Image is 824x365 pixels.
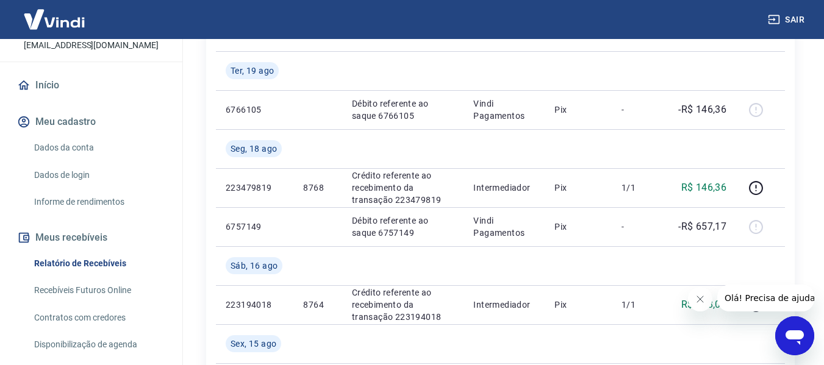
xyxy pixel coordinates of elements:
[554,104,602,116] p: Pix
[352,286,454,323] p: Crédito referente ao recebimento da transação 223194018
[7,9,102,18] span: Olá! Precisa de ajuda?
[24,39,159,52] p: [EMAIL_ADDRESS][DOMAIN_NAME]
[226,182,284,194] p: 223479819
[622,221,657,233] p: -
[473,97,535,122] p: Vindi Pagamentos
[29,163,168,188] a: Dados de login
[622,299,657,311] p: 1/1
[231,65,274,77] span: Ter, 19 ago
[29,251,168,276] a: Relatório de Recebíveis
[554,221,602,233] p: Pix
[29,135,168,160] a: Dados da conta
[29,305,168,330] a: Contratos com credores
[29,278,168,303] a: Recebíveis Futuros Online
[775,316,814,355] iframe: Botão para abrir a janela de mensagens
[231,260,278,272] span: Sáb, 16 ago
[352,169,454,206] p: Crédito referente ao recebimento da transação 223479819
[765,9,809,31] button: Sair
[554,182,602,194] p: Pix
[473,214,535,239] p: Vindi Pagamentos
[15,72,168,99] a: Início
[226,299,284,311] p: 223194018
[231,143,277,155] span: Seg, 18 ago
[717,285,814,311] iframe: Mensagem da empresa
[678,102,726,117] p: -R$ 146,36
[15,224,168,251] button: Meus recebíveis
[29,190,168,214] a: Informe de rendimentos
[688,287,712,311] iframe: Fechar mensagem
[15,108,168,135] button: Meu cadastro
[226,221,284,233] p: 6757149
[352,97,454,122] p: Débito referente ao saque 6766105
[473,182,535,194] p: Intermediador
[554,299,602,311] p: Pix
[622,182,657,194] p: 1/1
[303,299,332,311] p: 8764
[231,338,276,350] span: Sex, 15 ago
[622,104,657,116] p: -
[303,182,332,194] p: 8768
[681,297,727,312] p: R$ 518,08
[352,214,454,239] p: Débito referente ao saque 6757149
[15,1,94,38] img: Vindi
[473,299,535,311] p: Intermediador
[681,180,727,195] p: R$ 146,36
[678,219,726,234] p: -R$ 657,17
[226,104,284,116] p: 6766105
[29,332,168,357] a: Disponibilização de agenda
